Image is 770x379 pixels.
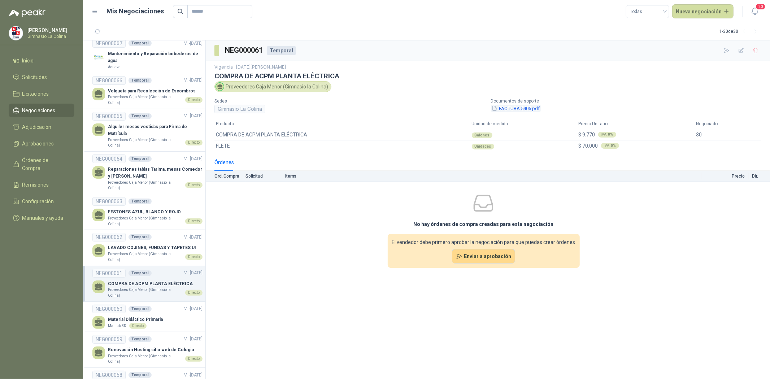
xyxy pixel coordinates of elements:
div: Unidades [472,144,494,149]
a: NEG000061TemporalV. -[DATE] COMPRA DE ACPM PLANTA ELÉCTRICAProveedores Caja Menor (Gimnasio la Co... [92,269,203,299]
p: Proveedores Caja Menor (Gimnasio la Colina) [108,137,182,148]
b: 0 % [608,133,613,136]
div: Directo [185,140,203,145]
div: NEG000059 [92,335,126,344]
a: NEG000062TemporalV. -[DATE] LAVADO COJINES, FUNDAS Y TAPETES UIProveedores Caja Menor (Gimnasio l... [92,233,203,262]
td: 30 [695,129,761,140]
a: NEG000065TemporalV. -[DATE] Alquiler mesas vestidas para Firma de MatrículaProveedores Caja Menor... [92,112,203,148]
span: Configuración [22,197,54,205]
div: NEG000061 [92,269,126,278]
p: [PERSON_NAME] [27,28,73,33]
a: Configuración [9,195,74,208]
div: Directo [129,323,147,329]
h3: NEG000061 [225,45,264,56]
p: Gimnasio La Colina [27,34,73,39]
div: Temporal [129,336,152,342]
p: LAVADO COJINES, FUNDAS Y TAPETES UI [108,244,203,251]
p: Acuaval [108,64,122,70]
a: NEG000060TemporalV. -[DATE] Material Didáctico PrimariaMamub 3DDirecto [92,305,203,329]
span: V. - [DATE] [184,41,203,46]
p: Proveedores Caja Menor (Gimnasio la Colina) [108,287,182,298]
span: $ 70.000 [579,142,598,150]
th: Precio Unitario [577,119,695,129]
span: COMPRA DE ACPM PLANTA ELÉCTRICA [216,131,307,139]
p: Mamub 3D [108,323,126,329]
a: Aprobaciones [9,137,74,151]
p: Renovación Hosting sitio web de Colegio [108,347,203,353]
p: FESTONES AZUL, BLANCO Y ROJO [108,209,203,215]
b: 0 % [611,144,616,148]
div: NEG000063 [92,197,126,206]
button: FACTURA 5405.pdf [491,105,541,112]
span: El vendedor debe primero aprobar la negociación para que puedas crear órdenes [392,238,575,246]
div: NEG000060 [92,305,126,313]
span: Todas [630,6,665,17]
div: NEG000066 [92,76,126,85]
p: Reparaciones tablas Tarima, mesas Comedor y [PERSON_NAME] [108,166,203,180]
p: Proveedores Caja Menor (Gimnasio la Colina) [108,215,182,227]
a: Nueva negociación [672,4,734,19]
p: Mantenimiento y Reparación bebederos de agua [108,51,203,64]
th: Negociado [695,119,761,129]
img: Logo peakr [9,9,45,17]
div: Temporal [129,306,152,312]
button: Enviar a aprobación [452,249,515,263]
th: Dir. [749,171,770,182]
div: Temporal [267,46,296,55]
th: Unidad de medida [470,119,577,129]
div: IVA [598,132,616,138]
div: Órdenes [214,158,234,166]
div: NEG000065 [92,112,126,121]
a: Inicio [9,54,74,67]
p: Proveedores Caja Menor (Gimnasio la Colina) [108,353,182,365]
div: Temporal [129,156,152,162]
div: NEG000067 [92,39,126,48]
button: 20 [748,5,761,18]
span: Solicitudes [22,73,47,81]
div: Directo [185,254,203,260]
div: Temporal [129,234,152,240]
a: NEG000064TemporalV. -[DATE] Reparaciones tablas Tarima, mesas Comedor y [PERSON_NAME]Proveedores ... [92,154,203,191]
a: NEG000059TemporalV. -[DATE] Renovación Hosting sitio web de ColegioProveedores Caja Menor (Gimnas... [92,335,203,365]
div: Temporal [129,113,152,119]
div: Gimnasio La Colina [214,105,265,113]
span: 20 [756,3,766,10]
div: Directo [185,290,203,296]
div: Temporal [129,199,152,204]
div: NEG000064 [92,154,126,163]
p: Vigencia - [DATE][PERSON_NAME] [214,64,761,71]
p: Documentos de soporte [491,98,762,105]
div: IVA [601,143,619,149]
div: Galones [472,132,492,138]
p: Proveedores Caja Menor (Gimnasio la Colina) [108,251,182,262]
th: Precio [702,171,749,182]
div: Directo [185,97,203,103]
span: $ 9.770 [579,131,595,139]
span: Licitaciones [22,90,49,98]
a: Licitaciones [9,87,74,101]
a: Remisiones [9,178,74,192]
a: Adjudicación [9,120,74,134]
div: Temporal [129,372,152,378]
span: V. - [DATE] [184,156,203,161]
p: Volqueta para Recolección de Escombros [108,88,203,95]
a: NEG000067TemporalV. -[DATE] Company LogoMantenimiento y Reparación bebederos de aguaAcuaval [92,39,203,70]
p: Material Didáctico Primaria [108,316,163,323]
span: Órdenes de Compra [22,156,68,172]
span: V. - [DATE] [184,373,203,378]
span: FLETE [216,142,230,150]
span: V. - [DATE] [184,78,203,83]
a: NEG000063TemporalFESTONES AZUL, BLANCO Y ROJOProveedores Caja Menor (Gimnasio la Colina)Directo [92,197,203,227]
a: Solicitudes [9,70,74,84]
div: Temporal [129,78,152,83]
span: V. - [DATE] [184,113,203,118]
span: V. - [DATE] [184,336,203,341]
a: NEG000066TemporalV. -[DATE] Volqueta para Recolección de EscombrosProveedores Caja Menor (Gimnasi... [92,76,203,106]
h3: COMPRA DE ACPM PLANTA ELÉCTRICA [214,72,761,80]
div: Temporal [129,270,152,276]
th: Items [285,171,702,182]
div: Directo [185,218,203,224]
div: Temporal [129,40,152,46]
div: Directo [185,182,203,188]
h1: Mis Negociaciones [107,6,164,16]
